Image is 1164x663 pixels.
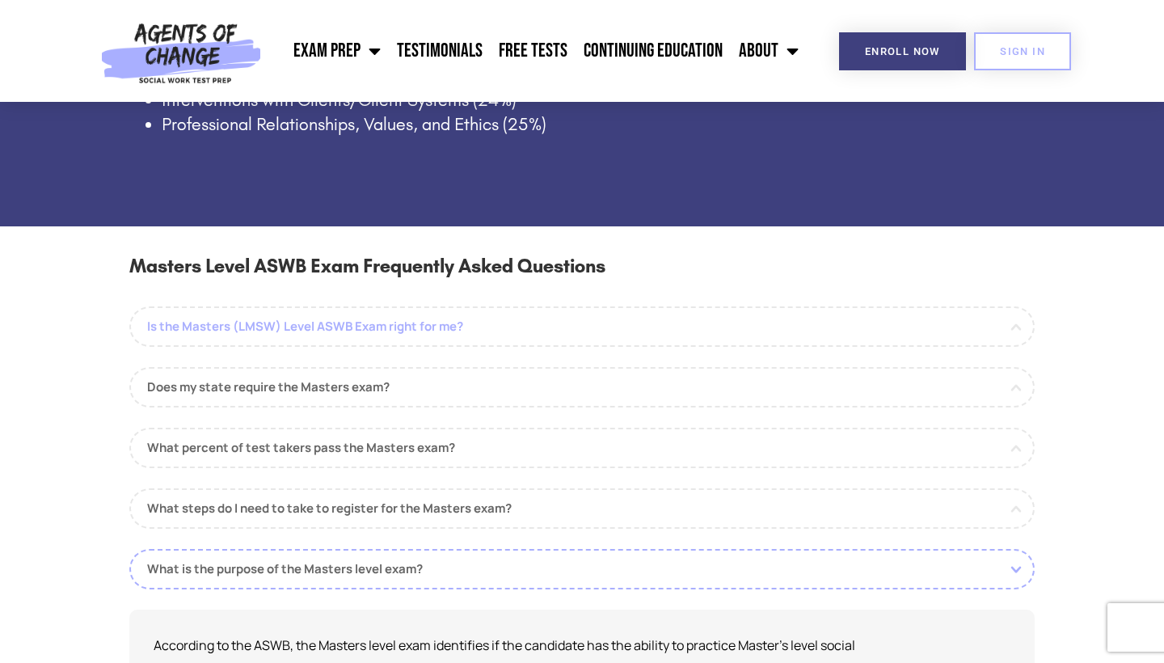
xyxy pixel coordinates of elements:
[389,31,491,71] a: Testimonials
[269,31,808,71] nav: Menu
[731,31,807,71] a: About
[129,488,1035,529] a: What steps do I need to take to register for the Masters exam?
[974,32,1071,70] a: SIGN IN
[839,32,966,70] a: Enroll Now
[129,306,1035,347] a: Is the Masters (LMSW) Level ASWB Exam right for me?
[129,251,1035,298] h3: Masters Level ASWB Exam Frequently Asked Questions
[162,112,1043,137] li: Professional Relationships, Values, and Ethics (25%)
[129,549,1035,589] a: What is the purpose of the Masters level exam?
[865,46,940,57] span: Enroll Now
[285,31,389,71] a: Exam Prep
[129,428,1035,468] a: What percent of test takers pass the Masters exam?
[491,31,576,71] a: Free Tests
[1000,46,1045,57] span: SIGN IN
[129,367,1035,408] a: Does my state require the Masters exam?
[576,31,731,71] a: Continuing Education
